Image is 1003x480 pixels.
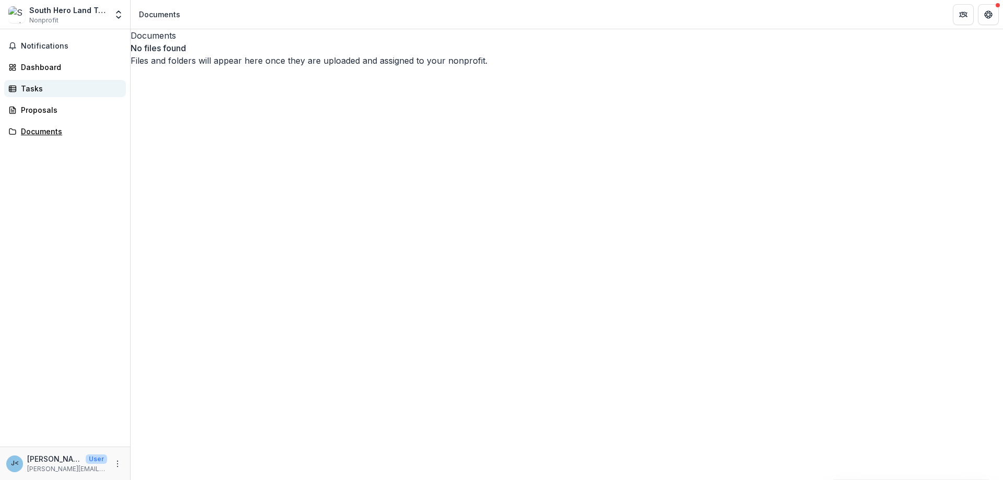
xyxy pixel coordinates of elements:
span: Nonprofit [29,16,59,25]
div: Documents [139,9,180,20]
h3: Documents [131,29,1003,42]
a: Dashboard [4,58,126,76]
div: Documents [21,126,118,137]
a: Tasks [4,80,126,97]
nav: breadcrumb [135,7,184,22]
div: South Hero Land Trust [29,5,107,16]
button: Notifications [4,38,126,54]
a: Documents [4,123,126,140]
p: [PERSON_NAME][EMAIL_ADDRESS][DOMAIN_NAME] [27,464,107,474]
p: [PERSON_NAME] <[PERSON_NAME][EMAIL_ADDRESS][DOMAIN_NAME]> [27,453,81,464]
div: Jenna O'Donnell <jenna@shlt.org> [11,460,19,467]
p: Files and folders will appear here once they are uploaded and assigned to your nonprofit. [131,54,1003,67]
button: Partners [953,4,974,25]
div: Tasks [21,83,118,94]
img: South Hero Land Trust [8,6,25,23]
a: Proposals [4,101,126,119]
p: User [86,454,107,464]
button: Open entity switcher [111,4,126,25]
div: Proposals [21,104,118,115]
button: More [111,458,124,470]
span: Notifications [21,42,122,51]
div: Dashboard [21,62,118,73]
button: Get Help [978,4,999,25]
p: No files found [131,42,1003,54]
